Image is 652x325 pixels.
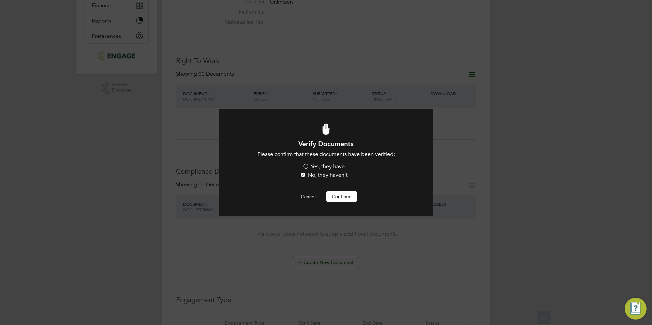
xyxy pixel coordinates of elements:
[326,191,357,202] button: Continue
[302,163,345,170] label: Yes, they have
[300,172,347,179] label: No, they haven't
[237,151,415,158] p: Please confirm that these documents have been verified:
[625,298,647,320] button: Engage Resource Center
[295,191,321,202] button: Cancel
[237,139,415,148] h1: Verify Documents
